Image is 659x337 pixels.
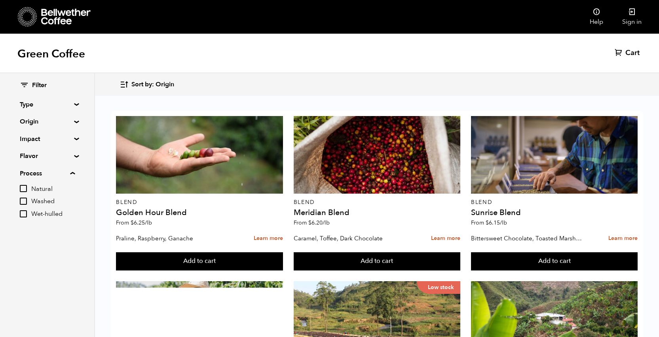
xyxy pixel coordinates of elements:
[294,200,461,205] p: Blend
[615,48,642,58] a: Cart
[116,232,230,244] p: Praline, Raspberry, Ganache
[131,80,174,89] span: Sort by: Origin
[308,219,311,227] span: $
[486,219,507,227] bdi: 6.15
[17,47,85,61] h1: Green Coffee
[32,81,47,90] span: Filter
[120,75,174,94] button: Sort by: Origin
[116,200,283,205] p: Blend
[471,219,507,227] span: From
[131,219,152,227] bdi: 6.25
[471,209,638,217] h4: Sunrise Blend
[20,134,74,144] summary: Impact
[116,209,283,217] h4: Golden Hour Blend
[486,219,489,227] span: $
[500,219,507,227] span: /lb
[323,219,330,227] span: /lb
[471,252,638,270] button: Add to cart
[20,117,74,126] summary: Origin
[31,197,75,206] span: Washed
[294,209,461,217] h4: Meridian Blend
[294,219,330,227] span: From
[145,219,152,227] span: /lb
[31,185,75,194] span: Natural
[131,219,134,227] span: $
[431,230,460,247] a: Learn more
[116,219,152,227] span: From
[20,198,27,205] input: Washed
[294,252,461,270] button: Add to cart
[254,230,283,247] a: Learn more
[294,232,407,244] p: Caramel, Toffee, Dark Chocolate
[471,232,585,244] p: Bittersweet Chocolate, Toasted Marshmallow, Candied Orange, Praline
[20,169,75,178] summary: Process
[471,200,638,205] p: Blend
[625,48,640,58] span: Cart
[608,230,638,247] a: Learn more
[20,100,74,109] summary: Type
[31,210,75,219] span: Wet-hulled
[20,210,27,217] input: Wet-hulled
[20,185,27,192] input: Natural
[417,281,460,294] p: Low stock
[308,219,330,227] bdi: 6.20
[20,151,74,161] summary: Flavor
[116,252,283,270] button: Add to cart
